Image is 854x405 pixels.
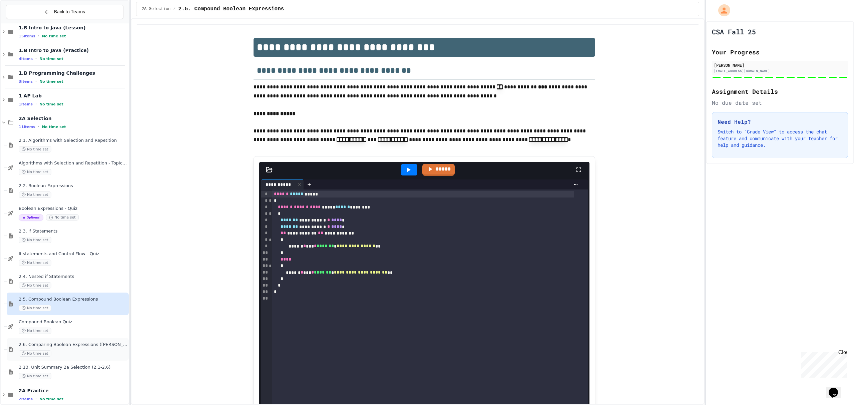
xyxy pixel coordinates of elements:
[19,102,33,106] span: 1 items
[19,115,127,121] span: 2A Selection
[19,350,51,357] span: No time set
[3,3,46,42] div: Chat with us now!Close
[19,297,127,302] span: 2.5. Compound Boolean Expressions
[19,319,127,325] span: Compound Boolean Quiz
[19,79,33,84] span: 3 items
[39,397,63,401] span: No time set
[19,397,33,401] span: 2 items
[19,274,127,280] span: 2.4. Nested if Statements
[19,237,51,243] span: No time set
[19,70,127,76] span: 1.B Programming Challenges
[826,378,847,398] iframe: chat widget
[38,33,39,39] span: •
[19,305,51,311] span: No time set
[39,57,63,61] span: No time set
[712,99,848,107] div: No due date set
[19,388,127,394] span: 2A Practice
[714,62,846,68] div: [PERSON_NAME]
[35,396,37,402] span: •
[718,128,842,148] p: Switch to "Grade View" to access the chat feature and communicate with your teacher for help and ...
[35,56,37,61] span: •
[19,138,127,143] span: 2.1. Algorithms with Selection and Repetition
[46,214,79,221] span: No time set
[19,93,127,99] span: 1 AP Lab
[799,349,847,378] iframe: chat widget
[19,160,127,166] span: Algorithms with Selection and Repetition - Topic 2.1
[19,146,51,152] span: No time set
[142,6,170,12] span: 2A Selection
[19,342,127,348] span: 2.6. Comparing Boolean Expressions ([PERSON_NAME] Laws)
[711,3,732,18] div: My Account
[19,25,127,31] span: 1.B Intro to Java (Lesson)
[6,5,123,19] button: Back to Teams
[35,101,37,107] span: •
[19,169,51,175] span: No time set
[19,125,35,129] span: 11 items
[54,8,85,15] span: Back to Teams
[19,34,35,38] span: 15 items
[19,57,33,61] span: 4 items
[42,34,66,38] span: No time set
[42,125,66,129] span: No time set
[718,118,842,126] h3: Need Help?
[19,206,127,212] span: Boolean Expressions - Quiz
[19,229,127,234] span: 2.3. if Statements
[39,79,63,84] span: No time set
[19,282,51,289] span: No time set
[714,68,846,73] div: [EMAIL_ADDRESS][DOMAIN_NAME]
[19,373,51,379] span: No time set
[19,47,127,53] span: 1.B Intro to Java (Practice)
[19,260,51,266] span: No time set
[35,79,37,84] span: •
[712,47,848,57] h2: Your Progress
[19,191,51,198] span: No time set
[173,6,175,12] span: /
[19,328,51,334] span: No time set
[712,87,848,96] h2: Assignment Details
[19,251,127,257] span: If statements and Control Flow - Quiz
[39,102,63,106] span: No time set
[178,5,284,13] span: 2.5. Compound Boolean Expressions
[38,124,39,129] span: •
[19,365,127,370] span: 2.13. Unit Summary 2a Selection (2.1-2.6)
[19,183,127,189] span: 2.2. Boolean Expressions
[19,214,43,221] span: Optional
[712,27,756,36] h1: CSA Fall 25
